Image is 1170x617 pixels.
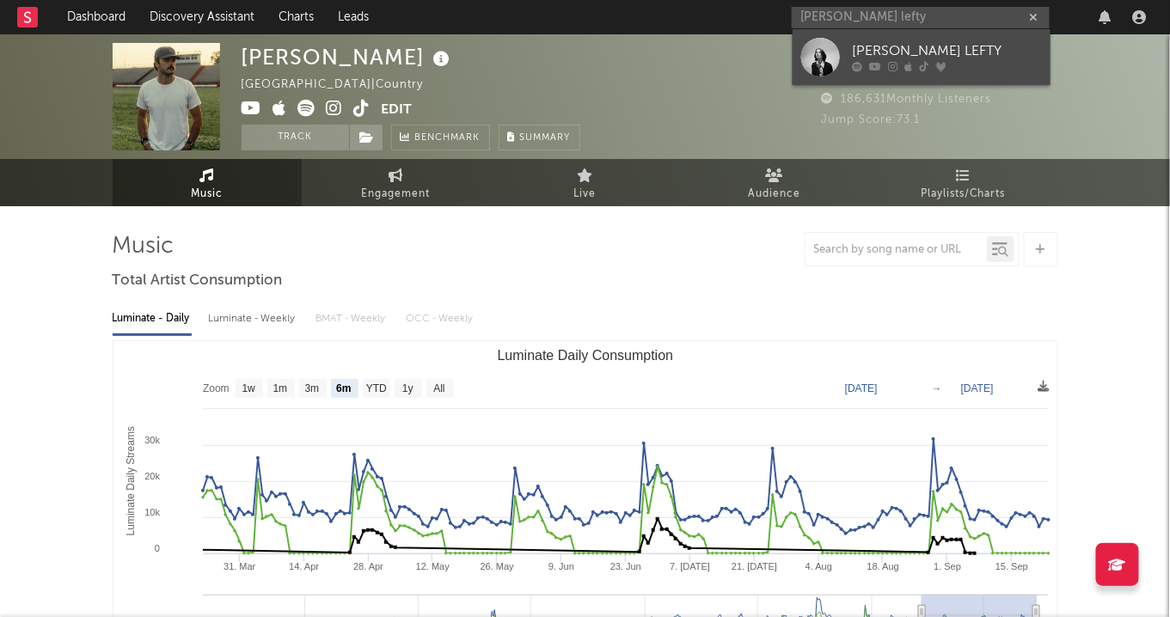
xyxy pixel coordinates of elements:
[845,382,878,394] text: [DATE]
[867,561,898,571] text: 18. Aug
[806,561,832,571] text: 4. Aug
[792,7,1050,28] input: Search for artists
[391,125,490,150] a: Benchmark
[995,561,1028,571] text: 15. Sep
[191,184,223,205] span: Music
[154,543,159,553] text: 0
[574,184,597,205] span: Live
[433,383,444,395] text: All
[302,159,491,206] a: Engagement
[921,184,1006,205] span: Playlists/Charts
[499,125,580,150] button: Summary
[670,561,710,571] text: 7. [DATE]
[491,159,680,206] a: Live
[113,159,302,206] a: Music
[289,561,319,571] text: 14. Apr
[242,43,455,71] div: [PERSON_NAME]
[113,271,283,291] span: Total Artist Consumption
[806,243,987,257] input: Search by song name or URL
[144,507,160,517] text: 10k
[353,561,383,571] text: 28. Apr
[304,383,319,395] text: 3m
[336,383,351,395] text: 6m
[480,561,514,571] text: 26. May
[242,383,255,395] text: 1w
[144,435,160,445] text: 30k
[113,304,192,333] div: Luminate - Daily
[382,100,413,121] button: Edit
[961,382,994,394] text: [DATE]
[932,382,942,394] text: →
[934,561,961,571] text: 1. Sep
[610,561,640,571] text: 23. Jun
[362,184,431,205] span: Engagement
[869,159,1058,206] a: Playlists/Charts
[273,383,287,395] text: 1m
[732,561,777,571] text: 21. [DATE]
[124,426,136,535] text: Luminate Daily Streams
[548,561,574,571] text: 9. Jun
[402,383,413,395] text: 1y
[242,75,444,95] div: [GEOGRAPHIC_DATA] | Country
[242,125,349,150] button: Track
[793,29,1051,85] a: [PERSON_NAME] LEFTY
[853,41,1042,62] div: [PERSON_NAME] LEFTY
[224,561,256,571] text: 31. Mar
[497,348,673,363] text: Luminate Daily Consumption
[415,561,450,571] text: 12. May
[365,383,386,395] text: YTD
[415,128,481,149] span: Benchmark
[203,383,230,395] text: Zoom
[520,133,571,143] span: Summary
[822,94,992,105] span: 186,631 Monthly Listeners
[209,304,299,333] div: Luminate - Weekly
[822,114,921,125] span: Jump Score: 73.1
[144,471,160,481] text: 20k
[748,184,800,205] span: Audience
[680,159,869,206] a: Audience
